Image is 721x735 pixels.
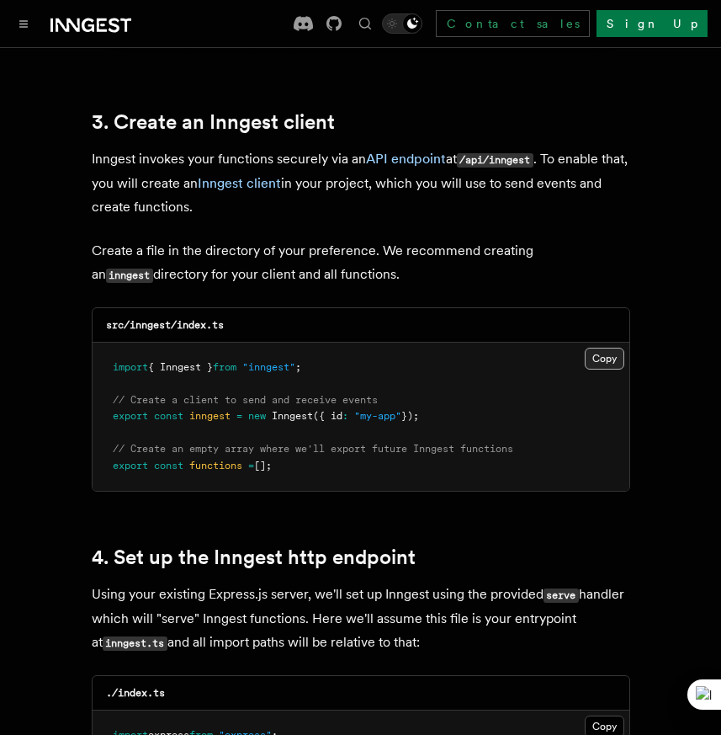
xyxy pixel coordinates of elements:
span: inngest [189,410,231,422]
code: src/inngest/index.ts [106,319,224,331]
a: Contact sales [436,10,590,37]
a: 3. Create an Inngest client [92,110,335,134]
a: API endpoint [366,151,446,167]
button: Toggle dark mode [382,13,422,34]
span: : [342,410,348,422]
span: }); [401,410,419,422]
a: Sign Up [596,10,708,37]
span: new [248,410,266,422]
span: = [248,460,254,471]
p: Inngest invokes your functions securely via an at . To enable that, you will create an in your pr... [92,147,630,219]
button: Toggle navigation [13,13,34,34]
button: Find something... [355,13,375,34]
span: ; [295,361,301,373]
code: /api/inngest [457,153,533,168]
span: Inngest [272,410,313,422]
span: { Inngest } [148,361,213,373]
span: export [113,410,148,422]
a: 4. Set up the Inngest http endpoint [92,546,416,569]
span: from [213,361,236,373]
button: Copy [585,348,624,370]
code: serve [543,589,579,603]
code: inngest [106,269,153,283]
span: const [154,410,183,422]
p: Using your existing Express.js server, we'll set up Inngest using the provided handler which will... [92,583,630,655]
span: const [154,460,183,471]
a: Inngest client [198,175,281,191]
code: ./index.ts [106,687,165,699]
span: // Create a client to send and receive events [113,394,378,406]
span: export [113,460,148,471]
span: "my-app" [354,410,401,422]
span: ({ id [313,410,342,422]
span: "inngest" [242,361,295,373]
span: // Create an empty array where we'll export future Inngest functions [113,443,513,455]
span: = [236,410,242,422]
code: inngest.ts [103,636,167,651]
span: []; [254,460,272,471]
span: import [113,361,148,373]
p: Create a file in the directory of your preference. We recommend creating an directory for your cl... [92,239,630,287]
span: functions [189,460,242,471]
